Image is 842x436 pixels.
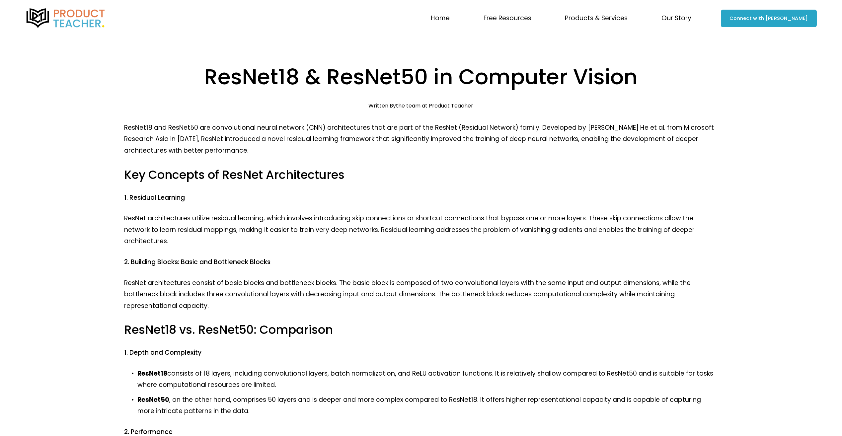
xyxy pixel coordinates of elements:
p: ResNet architectures consist of basic blocks and bottleneck blocks. The basic block is composed o... [124,277,718,312]
p: , on the other hand, comprises 50 layers and is deeper and more complex compared to ResNet18. It ... [137,394,718,417]
h3: ResNet18 vs. ResNet50: Comparison [124,322,718,338]
a: folder dropdown [565,12,628,25]
span: Products & Services [565,13,628,24]
h4: 1. Depth and Complexity [124,348,718,357]
div: Written By [368,103,473,109]
a: folder dropdown [661,12,691,25]
a: Home [431,12,450,25]
span: Free Resources [484,13,531,24]
p: ResNet18 and ResNet50 are convolutional neural network (CNN) architectures that are part of the R... [124,122,718,157]
strong: ResNet50 [137,395,169,404]
p: ResNet architectures utilize residual learning, which involves introducing skip connections or sh... [124,213,718,247]
p: consists of 18 layers, including convolutional layers, batch normalization, and ReLU activation f... [137,368,718,391]
h3: Key Concepts of ResNet Architectures [124,167,718,183]
a: folder dropdown [484,12,531,25]
span: Our Story [661,13,691,24]
img: Product Teacher [25,8,106,28]
a: Connect with [PERSON_NAME] [721,10,817,27]
a: the team at Product Teacher [396,102,473,109]
strong: ResNet18 [137,369,167,378]
h1: ResNet18 & ResNet50 in Computer Vision [124,62,718,92]
h4: 2. Building Blocks: Basic and Bottleneck Blocks [124,258,718,267]
h4: 1. Residual Learning [124,193,718,202]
